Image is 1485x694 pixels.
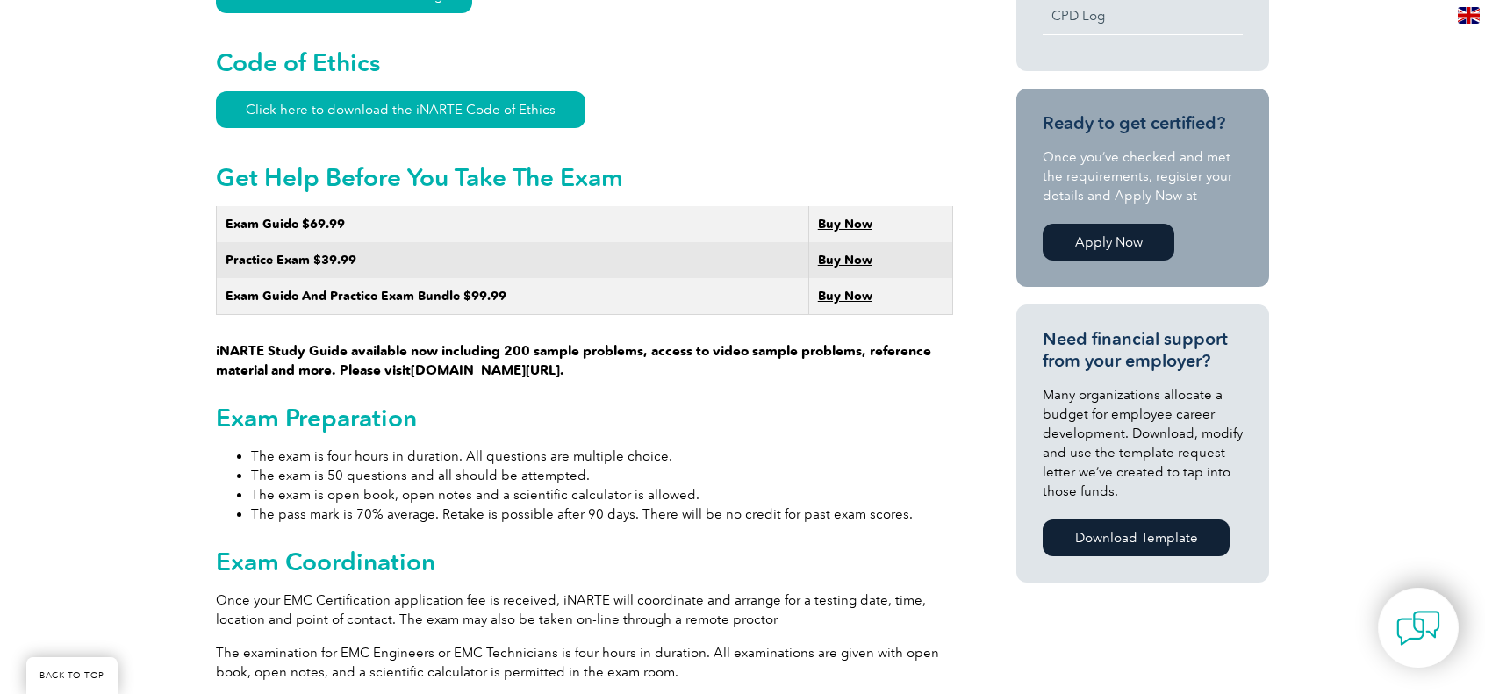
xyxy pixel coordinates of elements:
a: Buy Now [818,217,872,232]
h3: Need financial support from your employer? [1043,328,1243,372]
a: Buy Now [818,289,872,304]
a: Buy Now [818,253,872,268]
p: Once you’ve checked and met the requirements, register your details and Apply Now at [1043,147,1243,205]
p: The examination for EMC Engineers or EMC Technicians is four hours in duration. All examinations ... [216,643,953,682]
strong: Exam Guide And Practice Exam Bundle $99.99 [226,289,506,304]
li: The exam is 50 questions and all should be attempted. [251,466,953,485]
img: en [1458,7,1480,24]
a: Apply Now [1043,224,1174,261]
a: BACK TO TOP [26,657,118,694]
li: The exam is four hours in duration. All questions are multiple choice. [251,447,953,466]
h3: Ready to get certified? [1043,112,1243,134]
strong: iNARTE Study Guide available now including 200 sample problems, access to video sample problems, ... [216,343,931,378]
p: Many organizations allocate a budget for employee career development. Download, modify and use th... [1043,385,1243,501]
li: The exam is open book, open notes and a scientific calculator is allowed. [251,485,953,504]
p: Once your EMC Certification application fee is received, iNARTE will coordinate and arrange for a... [216,590,953,629]
a: Click here to download the iNARTE Code of Ethics [216,91,585,128]
h2: Exam Coordination [216,547,953,576]
h2: Get Help Before You Take The Exam [216,163,953,191]
h2: Exam Preparation [216,404,953,432]
h2: Code of Ethics [216,48,953,76]
a: [DOMAIN_NAME][URL]. [411,362,564,378]
strong: Practice Exam $39.99 [226,253,356,268]
a: Download Template [1043,519,1230,556]
strong: Exam Guide $69.99 [226,217,345,232]
img: contact-chat.png [1396,606,1440,650]
li: The pass mark is 70% average. Retake is possible after 90 days. There will be no credit for past ... [251,504,953,524]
